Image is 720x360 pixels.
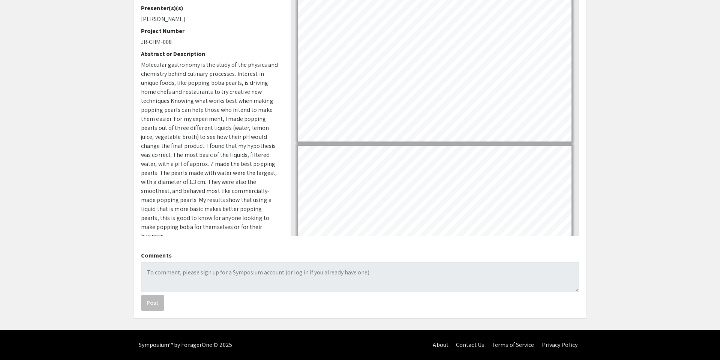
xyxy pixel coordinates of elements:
[141,27,279,35] h2: Project Number
[542,341,577,349] a: Privacy Policy
[141,38,279,47] p: JR-CHM-008
[492,341,534,349] a: Terms of Service
[6,326,32,354] iframe: Chat
[456,341,484,349] a: Contact Us
[141,5,279,12] h2: Presenter(s)(s)
[141,97,277,240] span: Knowing what works best when making popping pearls can help those who intend to make them easier....
[141,252,579,259] h2: Comments
[139,330,232,360] div: Symposium™ by ForagerOne © 2025
[295,142,575,303] div: Page 2
[433,341,448,349] a: About
[141,295,164,311] button: Post
[141,50,279,57] h2: Abstract or Description
[141,15,279,24] p: [PERSON_NAME]
[141,61,278,105] span: Molecular gastronomy is the study of the physics and chemistry behind culinary processes. Interes...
